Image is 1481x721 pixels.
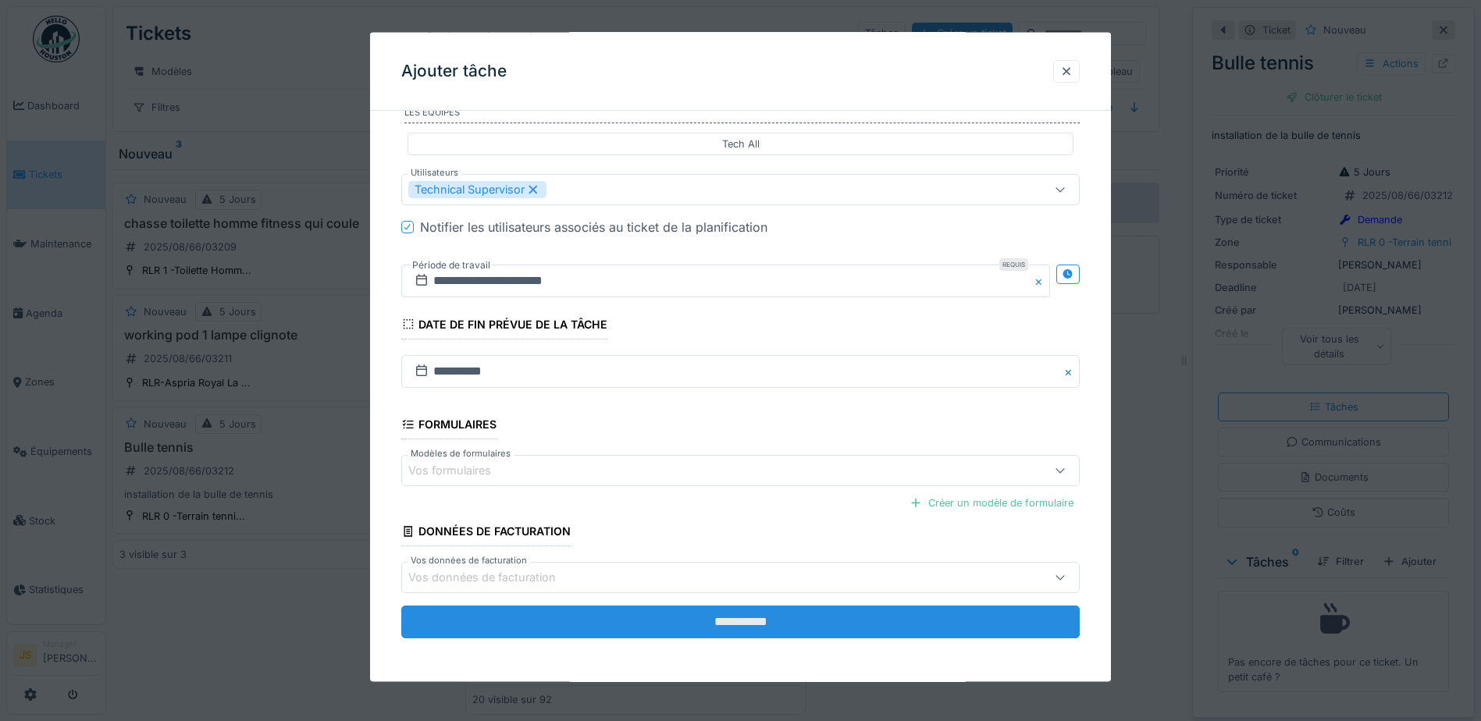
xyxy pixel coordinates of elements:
[903,492,1080,513] div: Créer un modèle de formulaire
[408,180,546,197] div: Technical Supervisor
[404,105,1080,123] label: Les équipes
[401,412,497,439] div: Formulaires
[408,165,461,179] label: Utilisateurs
[722,136,760,151] div: Tech All
[401,62,507,81] h3: Ajouter tâche
[1033,264,1050,297] button: Close
[408,447,514,460] label: Modèles de formulaires
[420,217,767,236] div: Notifier les utilisateurs associés au ticket de la planification
[401,520,571,546] div: Données de facturation
[401,312,607,339] div: Date de fin prévue de la tâche
[1063,354,1080,387] button: Close
[408,462,513,479] div: Vos formulaires
[408,569,578,586] div: Vos données de facturation
[411,256,492,273] label: Période de travail
[999,257,1028,270] div: Requis
[408,554,530,567] label: Vos données de facturation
